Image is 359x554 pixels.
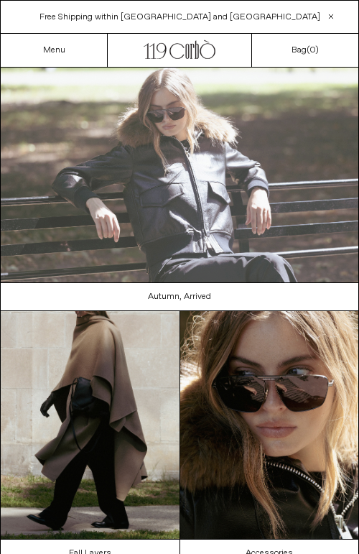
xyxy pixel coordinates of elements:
[1,283,359,310] a: Autumn, Arrived
[43,45,65,56] a: Menu
[309,45,319,56] span: )
[309,45,315,56] span: 0
[292,44,319,57] a: Bag()
[39,11,320,23] a: Free Shipping within [GEOGRAPHIC_DATA] and [GEOGRAPHIC_DATA]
